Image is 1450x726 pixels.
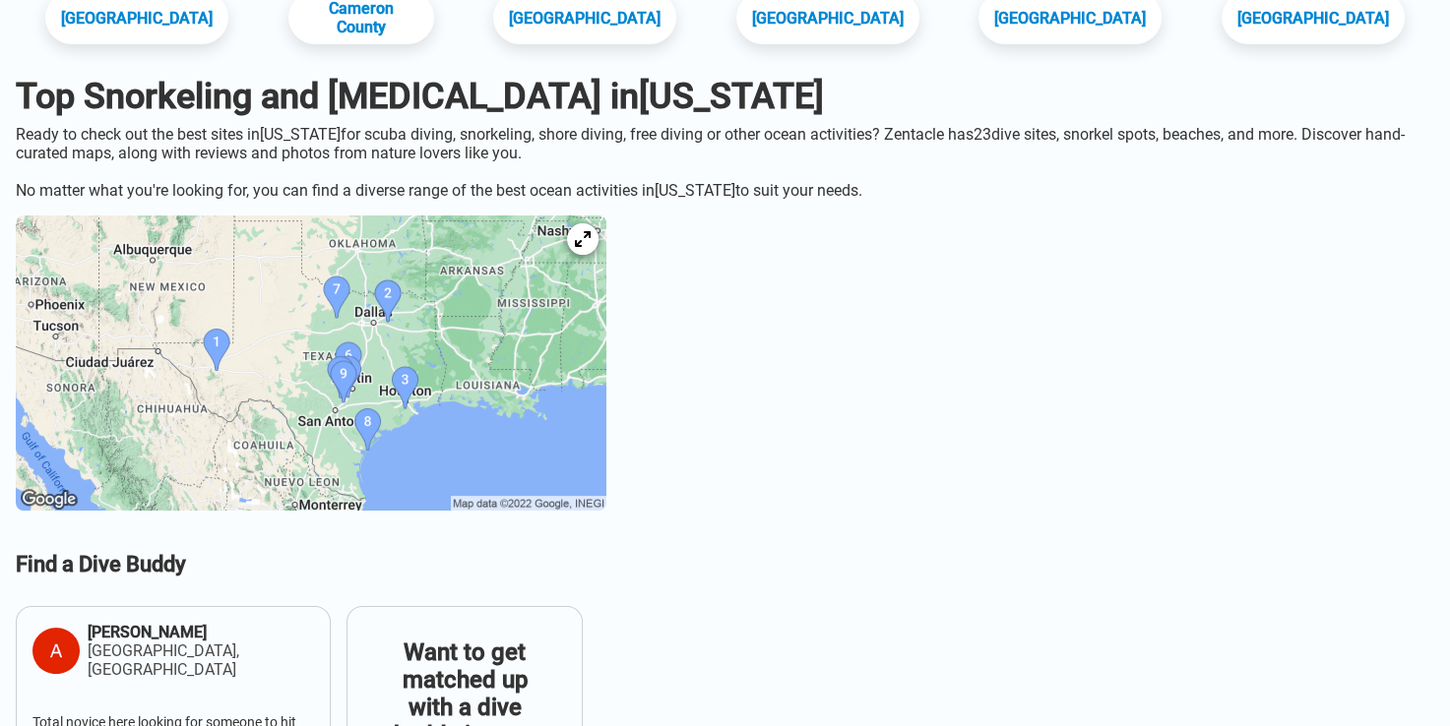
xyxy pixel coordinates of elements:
[88,623,314,641] a: [PERSON_NAME]
[16,76,1434,117] h1: Top Snorkeling and [MEDICAL_DATA] in [US_STATE]
[32,628,80,675] img: Araf Hossain
[16,215,606,511] img: Texas dive site map
[88,641,314,679] div: [GEOGRAPHIC_DATA], [GEOGRAPHIC_DATA]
